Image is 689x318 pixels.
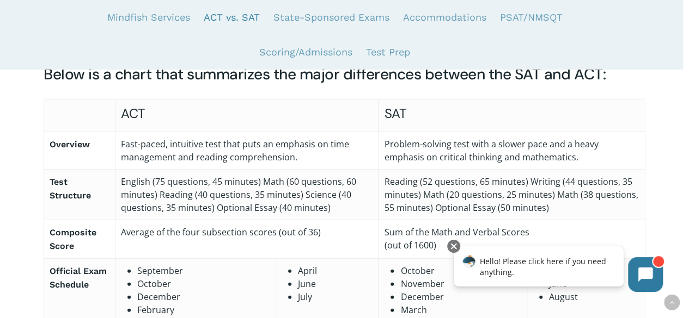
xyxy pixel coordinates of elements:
td: English (75 questions, 45 minutes) Math (60 questions, 60 minutes) Reading (40 questions, 35 minu... [115,169,379,220]
li: September [137,264,270,277]
li: February [137,303,270,316]
li: December [137,290,270,303]
li: December [400,290,521,303]
h4: Below is a chart that summarizes the major differences between the SAT and ACT: [44,65,645,84]
a: Scoring/Admissions [259,35,352,70]
td: Reading (52 questions, 65 minutes) Writing (44 questions, 35 minutes) Math (20 questions, 25 minu... [379,169,645,220]
li: October [137,277,270,290]
h5: SAT [384,105,639,122]
td: Fast-paced, intuitive test that puts an emphasis on time management and reading comprehension. [115,132,379,169]
h5: ACT [121,105,373,122]
td: Problem-solving test with a slower pace and a heavy emphasis on critical thinking and mathematics. [379,132,645,169]
li: November [400,277,521,290]
p: (out of 1600) [384,239,639,252]
iframe: Chatbot [442,238,674,303]
li: June [298,277,373,290]
li: April [298,264,373,277]
strong: Overview [50,139,90,149]
td: Sum of the Math and Verbal Scores [379,220,645,258]
strong: Official Exam Schedule [50,266,107,290]
strong: Test Structure [50,177,91,201]
strong: Composite Score [50,227,96,251]
a: Test Prep [366,35,410,70]
li: July [298,290,373,303]
li: October [400,264,521,277]
td: Average of the four subsection scores (out of 36) [115,220,379,258]
li: March [400,303,521,316]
